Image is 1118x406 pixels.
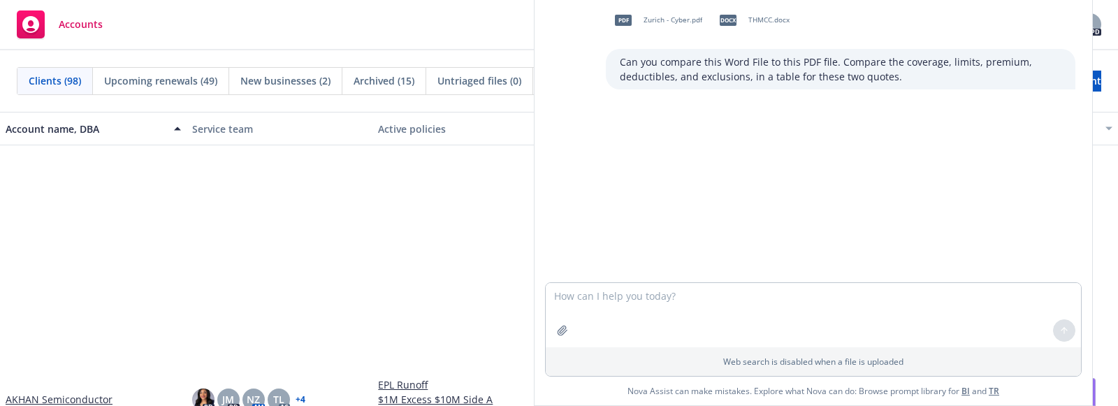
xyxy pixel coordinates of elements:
p: Can you compare this Word File to this PDF file. Compare the coverage, limits, premium, deductibl... [620,55,1061,84]
span: Archived (15) [354,73,414,88]
span: docx [720,15,736,25]
span: Upcoming renewals (49) [104,73,217,88]
a: BI [961,385,970,397]
span: Clients (98) [29,73,81,88]
a: TR [989,385,999,397]
div: Service team [192,122,368,136]
span: Nova Assist can make mistakes. Explore what Nova can do: Browse prompt library for and [627,377,999,405]
span: THMCC.docx [748,15,790,24]
span: New businesses (2) [240,73,331,88]
span: Untriaged files (0) [437,73,521,88]
button: Active policies [372,112,559,145]
p: Web search is disabled when a file is uploaded [554,356,1073,368]
span: Accounts [59,19,103,30]
span: pdf [615,15,632,25]
button: Service team [187,112,373,145]
div: Active policies [378,122,553,136]
div: docxTHMCC.docx [711,3,792,38]
div: pdfZurich - Cyber.pdf [606,3,705,38]
a: EPL Runoff [378,377,553,392]
span: Zurich - Cyber.pdf [644,15,702,24]
a: Accounts [11,5,108,44]
div: Account name, DBA [6,122,166,136]
a: + 4 [296,396,305,404]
